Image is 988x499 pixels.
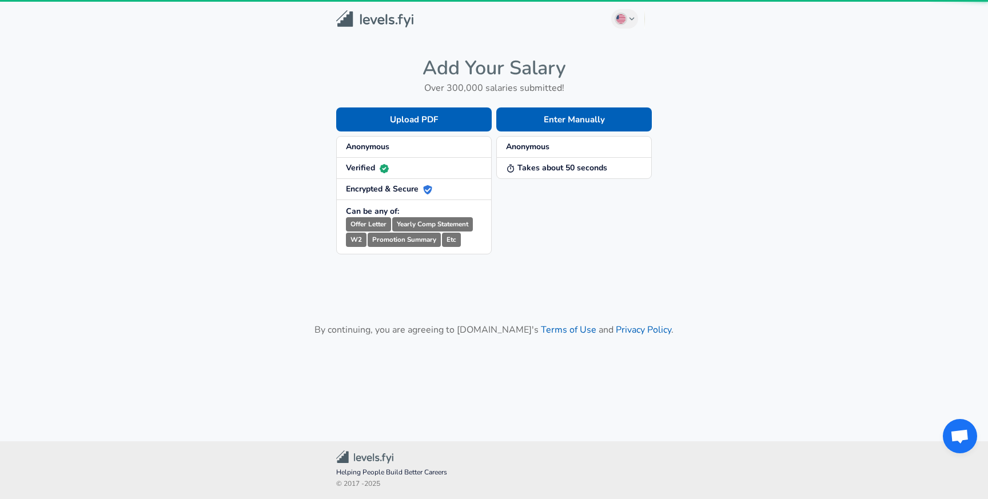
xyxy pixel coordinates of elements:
[616,324,671,336] a: Privacy Policy
[336,80,652,96] h6: Over 300,000 salaries submitted!
[346,162,389,173] strong: Verified
[346,206,399,217] strong: Can be any of:
[496,107,652,131] button: Enter Manually
[336,10,413,28] img: Levels.fyi
[336,56,652,80] h4: Add Your Salary
[336,467,652,478] span: Helping People Build Better Careers
[442,233,461,247] small: Etc
[336,107,492,131] button: Upload PDF
[346,183,432,194] strong: Encrypted & Secure
[506,162,607,173] strong: Takes about 50 seconds
[392,217,473,231] small: Yearly Comp Statement
[346,141,389,152] strong: Anonymous
[346,217,391,231] small: Offer Letter
[346,233,366,247] small: W2
[616,14,626,23] img: English (US)
[336,478,652,490] span: © 2017 - 2025
[506,141,549,152] strong: Anonymous
[336,450,393,464] img: Levels.fyi Community
[541,324,596,336] a: Terms of Use
[368,233,441,247] small: Promotion Summary
[943,419,977,453] div: Open chat
[611,9,639,29] button: English (US)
